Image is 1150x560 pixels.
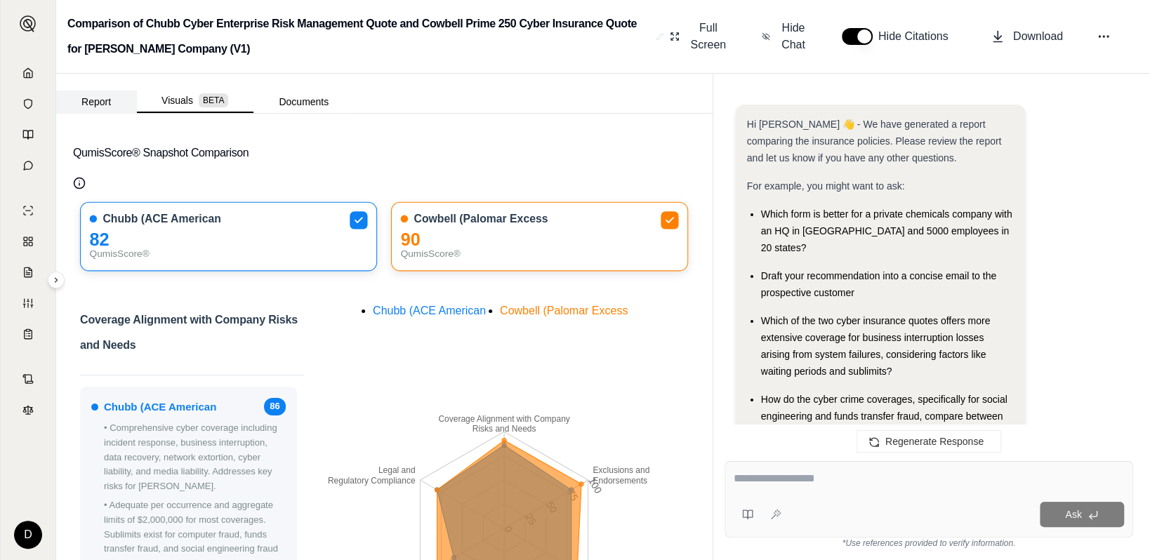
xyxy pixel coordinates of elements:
[253,91,354,113] button: Documents
[878,28,957,45] span: Hide Citations
[9,320,47,348] a: Coverage Table
[9,121,47,149] a: Prompt Library
[761,394,1007,455] span: How do the cyber crime coverages, specifically for social engineering and funds transfer fraud, c...
[761,208,1012,253] span: Which form is better for a private chemicals company with an HQ in [GEOGRAPHIC_DATA] and 5000 emp...
[593,476,647,486] tspan: Endorsements
[373,305,486,316] span: Chubb (ACE American
[401,232,679,247] div: 90
[378,465,415,475] tspan: Legal and
[885,436,984,447] span: Regenerate Response
[9,152,47,180] a: Chat
[500,305,628,316] span: Cowbell (Palomar Excess
[401,247,679,262] div: QumisScore®
[264,398,285,415] span: 86
[56,91,136,113] button: Report
[761,315,991,377] span: Which of the two cyber insurance quotes offers more extensive coverage for business interruption ...
[438,414,569,424] tspan: Coverage Alignment with Company
[14,521,42,549] div: D
[9,365,47,393] a: Contract Analysis
[14,10,42,38] button: Expand sidebar
[199,93,228,107] span: BETA
[104,399,216,415] span: Chubb (ACE American
[1040,502,1124,527] button: Ask
[327,476,415,486] tspan: Regulatory Compliance
[725,538,1133,549] div: *Use references provided to verify information.
[48,272,65,288] button: Expand sidebar
[747,180,905,192] span: For example, you might want to ask:
[1065,509,1081,520] span: Ask
[747,119,1002,164] span: Hi [PERSON_NAME] 👋 - We have generated a report comparing the insurance policies. Please review t...
[857,430,1001,453] button: Regenerate Response
[9,59,47,87] a: Home
[756,14,814,59] button: Hide Chat
[1013,28,1063,45] span: Download
[73,131,696,175] button: QumisScore® Snapshot Comparison
[20,15,37,32] img: Expand sidebar
[80,307,304,366] h2: Coverage Alignment with Company Risks and Needs
[90,247,368,262] div: QumisScore®
[103,212,220,227] span: Chubb (ACE American
[9,396,47,424] a: Legal Search Engine
[664,14,734,59] button: Full Screen
[761,270,996,298] span: Draft your recommendation into a concise email to the prospective customer
[586,476,604,495] tspan: 100
[779,20,808,53] span: Hide Chat
[472,425,536,434] tspan: Risks and Needs
[985,22,1069,51] button: Download
[9,258,47,286] a: Claim Coverage
[9,196,47,225] a: Single Policy
[90,232,368,247] div: 82
[9,90,47,118] a: Documents Vault
[73,177,86,189] button: Qumis Score Info
[593,465,649,475] tspan: Exclusions and
[9,289,47,317] a: Custom Report
[104,421,286,494] p: • Comprehensive cyber coverage including incident response, business interruption, data recovery,...
[688,20,728,53] span: Full Screen
[9,227,47,255] a: Policy Comparisons
[136,89,253,113] button: Visuals
[414,212,548,227] span: Cowbell (Palomar Excess
[67,11,650,62] h2: Comparison of Chubb Cyber Enterprise Risk Management Quote and Cowbell Prime 250 Cyber Insurance ...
